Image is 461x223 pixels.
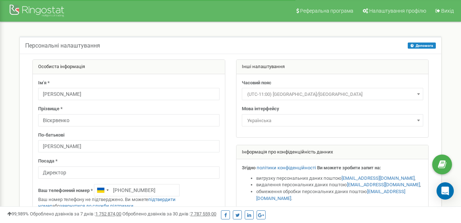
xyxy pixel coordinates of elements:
[242,106,279,112] label: Мова інтерфейсу
[300,8,353,14] span: Реферальна програма
[38,114,220,126] input: Прізвище
[38,158,58,165] label: Посада *
[437,182,454,200] div: Open Intercom Messenger
[38,132,64,139] label: По-батькові
[441,8,454,14] span: Вихід
[342,175,415,181] a: [EMAIL_ADDRESS][DOMAIN_NAME]
[25,43,100,49] h5: Персональні налаштування
[242,88,423,100] span: (UTC-11:00) Pacific/Midway
[256,189,405,201] a: [EMAIL_ADDRESS][DOMAIN_NAME]
[347,182,420,187] a: [EMAIL_ADDRESS][DOMAIN_NAME]
[257,165,316,170] a: політики конфіденційності
[94,184,180,196] input: +1-800-555-55-55
[408,43,436,49] button: Допомога
[38,166,220,179] input: Посада
[38,196,220,210] p: Ваш номер телефону не підтверджено. Ви можете або
[38,187,93,194] label: Ваш телефонний номер *
[236,60,429,74] div: Інші налаштування
[236,145,429,160] div: Інформація про конфіденційність данних
[7,211,29,217] span: 99,989%
[242,165,256,170] strong: Згідно
[38,88,220,100] input: Ім'я
[242,114,423,126] span: Українська
[33,60,225,74] div: Особиста інформація
[60,203,134,209] a: звернутися до служби підтримки
[317,165,381,170] strong: Ви можете зробити запит на:
[95,211,121,217] u: 1 752 874,00
[38,106,63,112] label: Прізвище *
[369,8,426,14] span: Налаштування профілю
[38,80,50,86] label: Ім'я *
[256,175,423,182] li: вигрузку персональних даних поштою ,
[122,211,216,217] span: Оброблено дзвінків за 30 днів :
[256,188,423,202] li: обмеження обробки персональних даних поштою .
[38,140,220,152] input: По-батькові
[242,80,271,86] label: Часовий пояс
[244,89,421,99] span: (UTC-11:00) Pacific/Midway
[256,182,423,188] li: видалення персональних даних поштою ,
[190,211,216,217] u: 7 787 559,00
[30,211,121,217] span: Оброблено дзвінків за 7 днів :
[94,184,111,196] div: Telephone country code
[244,116,421,126] span: Українська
